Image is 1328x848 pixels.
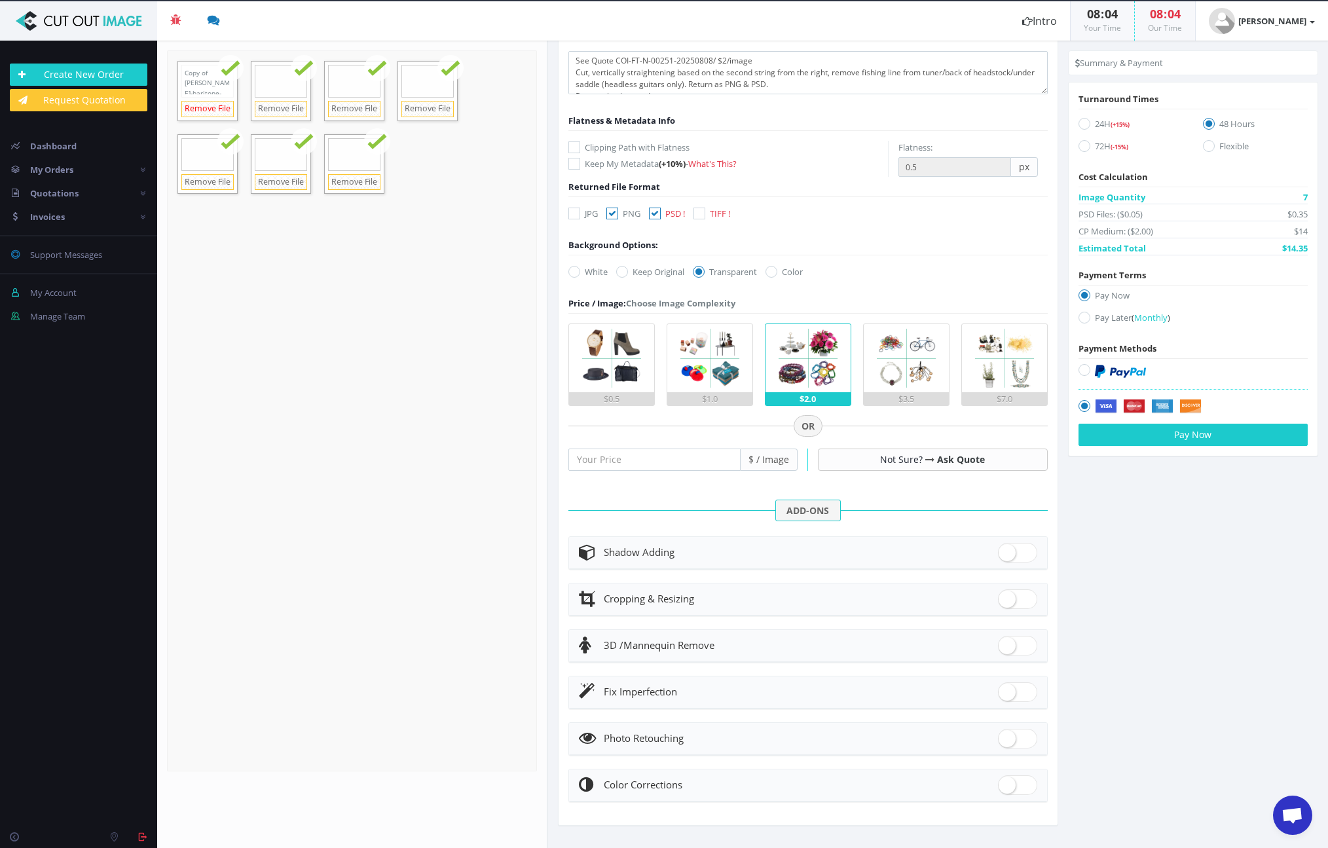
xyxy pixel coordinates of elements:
span: 04 [1105,6,1118,22]
span: Image Quantity [1079,191,1145,204]
label: JPG [568,207,598,220]
label: White [568,265,608,278]
a: (-15%) [1111,140,1128,152]
a: Remove File [328,101,380,117]
span: Payment Terms [1079,269,1146,281]
span: Manage Team [30,310,85,322]
a: Remove File [255,174,307,191]
label: Color [765,265,803,278]
img: Cut Out Image [10,11,147,31]
img: 2.png [676,324,744,392]
span: 08 [1087,6,1100,22]
span: Estimated Total [1079,242,1146,255]
span: My Orders [30,164,73,175]
a: What's This? [688,158,737,170]
label: Keep Original [616,265,684,278]
small: Our Time [1148,22,1182,33]
img: 3.png [774,324,842,392]
label: Flatness: [898,141,932,154]
li: Summary & Payment [1075,56,1163,69]
span: Returned File Format [568,181,660,193]
small: Your Time [1084,22,1121,33]
span: Monthly [1134,312,1168,323]
span: (+10%) [659,158,686,170]
span: px [1011,157,1038,177]
img: 5.png [970,324,1039,392]
a: Remove File [181,101,234,117]
div: $1.0 [667,392,752,405]
a: (Monthly) [1132,312,1170,323]
strong: [PERSON_NAME] [1238,15,1306,27]
a: Ask Quote [937,453,985,466]
span: Turnaround Times [1079,93,1158,105]
a: Remove File [255,101,307,117]
span: $14 [1294,225,1308,238]
button: Pay Now [1079,424,1308,446]
img: Securely by Stripe [1095,399,1202,414]
a: Request Quotation [10,89,147,111]
span: 08 [1150,6,1163,22]
span: ADD-ONS [775,500,841,522]
span: : [1100,6,1105,22]
a: Remove File [328,174,380,191]
span: 7 [1303,191,1308,204]
a: Remove File [181,174,234,191]
a: Create New Order [10,64,147,86]
span: Price / Image: [568,297,626,309]
span: Shadow Adding [604,545,674,559]
label: Keep My Metadata - [568,157,888,170]
label: Clipping Path with Flatness [568,141,888,154]
span: Fix Imperfection [604,685,677,698]
label: 48 Hours [1203,117,1308,135]
span: 3D / [604,638,623,652]
span: Not Sure? [880,453,923,466]
span: PSD Files: ($0.05) [1079,208,1143,221]
a: Open chat [1273,796,1312,835]
a: (+15%) [1111,118,1130,130]
span: Mannequin Remove [604,638,714,652]
label: Pay Now [1079,289,1308,306]
span: Payment Methods [1079,342,1156,354]
label: Flexible [1203,139,1308,157]
span: Invoices [30,211,65,223]
span: Cost Calculation [1079,171,1148,183]
span: $ / Image [741,449,798,471]
span: : [1163,6,1168,22]
span: Photo Retouching [604,731,684,745]
img: user_default.jpg [1209,8,1235,34]
label: PNG [606,207,640,220]
span: Dashboard [30,140,77,152]
div: Choose Image Complexity [568,297,735,310]
div: $2.0 [765,392,851,405]
span: Support Messages [30,249,102,261]
img: 4.png [872,324,940,392]
span: Quotations [30,187,79,199]
span: Cropping & Resizing [604,592,694,605]
span: (-15%) [1111,143,1128,151]
a: Remove File [401,101,454,117]
label: Pay Later [1079,311,1308,329]
img: 1.png [578,324,646,392]
span: PSD ! [665,208,685,219]
span: (+15%) [1111,120,1130,129]
span: OR [794,415,822,437]
img: PayPal [1095,365,1146,378]
label: 72H [1079,139,1183,157]
label: 24H [1079,117,1183,135]
input: Your Price [568,449,741,471]
span: Flatness & Metadata Info [568,115,675,126]
span: TIFF ! [710,208,730,219]
div: $3.5 [864,392,949,405]
div: Background Options: [568,238,658,251]
label: Transparent [693,265,757,278]
span: $14.35 [1282,242,1308,255]
span: CP Medium: ($2.00) [1079,225,1153,238]
span: $0.35 [1287,208,1308,221]
span: 04 [1168,6,1181,22]
a: [PERSON_NAME] [1196,1,1328,41]
span: My Account [30,287,77,299]
div: $0.5 [569,392,654,405]
span: Color Corrections [604,778,682,791]
a: Intro [1009,1,1070,41]
div: $7.0 [962,392,1047,405]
